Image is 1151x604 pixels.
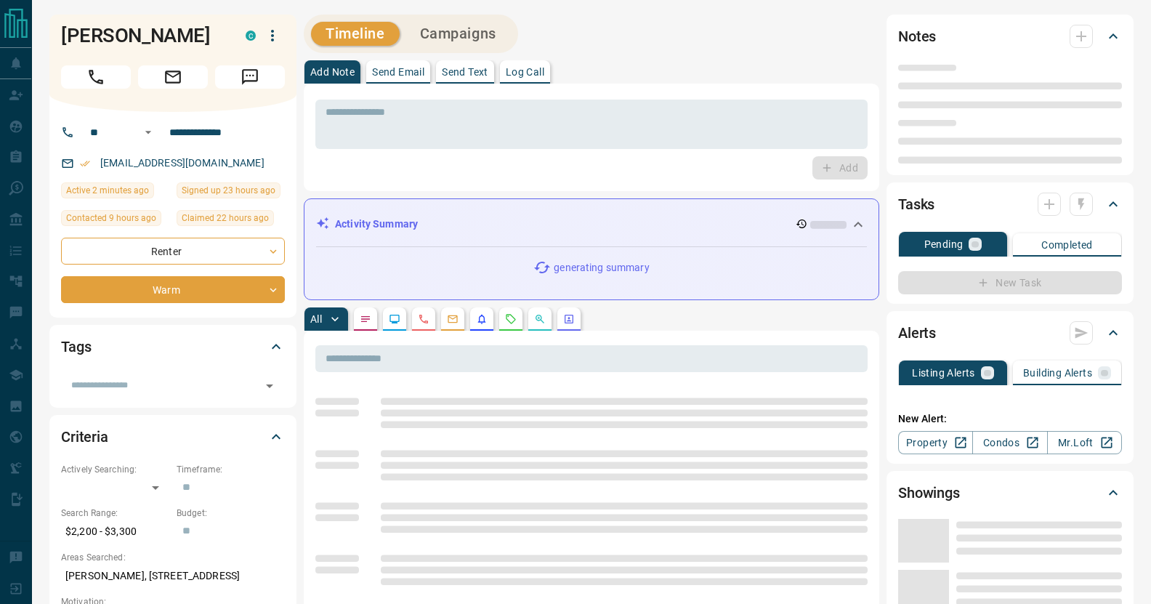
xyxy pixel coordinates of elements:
p: Timeframe: [177,463,285,476]
span: Email [138,65,208,89]
h2: Alerts [898,321,936,345]
h1: [PERSON_NAME] [61,24,224,47]
p: New Alert: [898,411,1122,427]
p: Budget: [177,507,285,520]
p: [PERSON_NAME], [STREET_ADDRESS] [61,564,285,588]
span: Active 2 minutes ago [66,183,149,198]
div: Tags [61,329,285,364]
a: Mr.Loft [1047,431,1122,454]
h2: Tags [61,335,91,358]
div: Mon Sep 15 2025 [177,182,285,203]
h2: Criteria [61,425,108,448]
p: Actively Searching: [61,463,169,476]
button: Timeline [311,22,400,46]
p: All [310,314,322,324]
button: Open [259,376,280,396]
p: Send Email [372,67,424,77]
p: Pending [924,239,964,249]
svg: Email Verified [80,158,90,169]
div: Alerts [898,315,1122,350]
svg: Requests [505,313,517,325]
div: Activity Summary [316,211,867,238]
button: Campaigns [405,22,511,46]
div: Notes [898,19,1122,54]
svg: Opportunities [534,313,546,325]
div: Tue Sep 16 2025 [61,182,169,203]
div: Renter [61,238,285,265]
div: Showings [898,475,1122,510]
div: Criteria [61,419,285,454]
p: generating summary [554,260,649,275]
div: Warm [61,276,285,303]
span: Signed up 23 hours ago [182,183,275,198]
div: Tue Sep 16 2025 [61,210,169,230]
button: Open [140,124,157,141]
p: Send Text [442,67,488,77]
div: Tasks [898,187,1122,222]
div: condos.ca [246,31,256,41]
p: Listing Alerts [912,368,975,378]
svg: Agent Actions [563,313,575,325]
p: Log Call [506,67,544,77]
h2: Notes [898,25,936,48]
p: Search Range: [61,507,169,520]
p: Activity Summary [335,217,418,232]
span: Message [215,65,285,89]
a: Condos [972,431,1047,454]
h2: Showings [898,481,960,504]
svg: Notes [360,313,371,325]
h2: Tasks [898,193,934,216]
svg: Listing Alerts [476,313,488,325]
p: Areas Searched: [61,551,285,564]
p: $2,200 - $3,300 [61,520,169,544]
svg: Calls [418,313,429,325]
svg: Emails [447,313,459,325]
span: Call [61,65,131,89]
a: [EMAIL_ADDRESS][DOMAIN_NAME] [100,157,264,169]
span: Contacted 9 hours ago [66,211,156,225]
a: Property [898,431,973,454]
div: Tue Sep 16 2025 [177,210,285,230]
svg: Lead Browsing Activity [389,313,400,325]
p: Add Note [310,67,355,77]
span: Claimed 22 hours ago [182,211,269,225]
p: Building Alerts [1023,368,1092,378]
p: Completed [1041,240,1093,250]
